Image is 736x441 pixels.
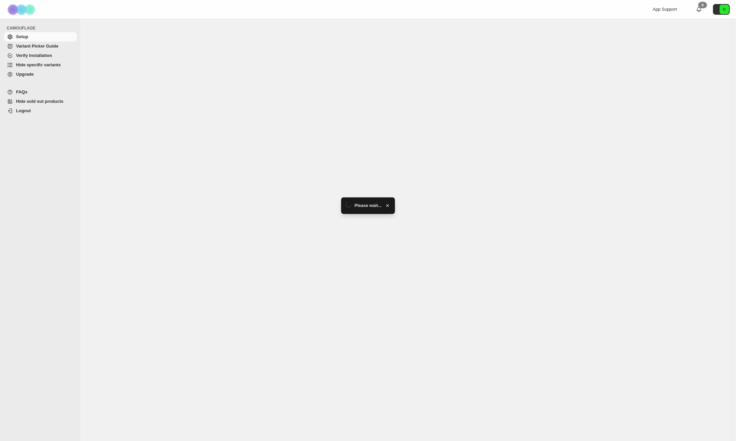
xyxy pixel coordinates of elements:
a: Setup [4,32,77,42]
span: Hide specific variants [16,62,61,67]
a: Variant Picker Guide [4,42,77,51]
span: Verify Installation [16,53,52,58]
a: Logout [4,106,77,116]
a: 0 [696,6,702,13]
div: 0 [698,2,707,8]
a: Verify Installation [4,51,77,60]
span: Upgrade [16,72,34,77]
a: FAQs [4,87,77,97]
span: Please wait... [354,202,382,209]
span: Setup [16,34,28,39]
span: Variant Picker Guide [16,44,58,49]
a: Upgrade [4,70,77,79]
span: CAMOUFLAGE [7,25,77,31]
a: Hide specific variants [4,60,77,70]
span: Logout [16,108,31,113]
a: Hide sold out products [4,97,77,106]
span: App Support [653,7,677,12]
span: Avatar with initials R [720,5,729,14]
span: Hide sold out products [16,99,64,104]
button: Avatar with initials R [713,4,730,15]
text: R [723,7,726,11]
span: FAQs [16,89,27,94]
img: Camouflage [5,0,39,19]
